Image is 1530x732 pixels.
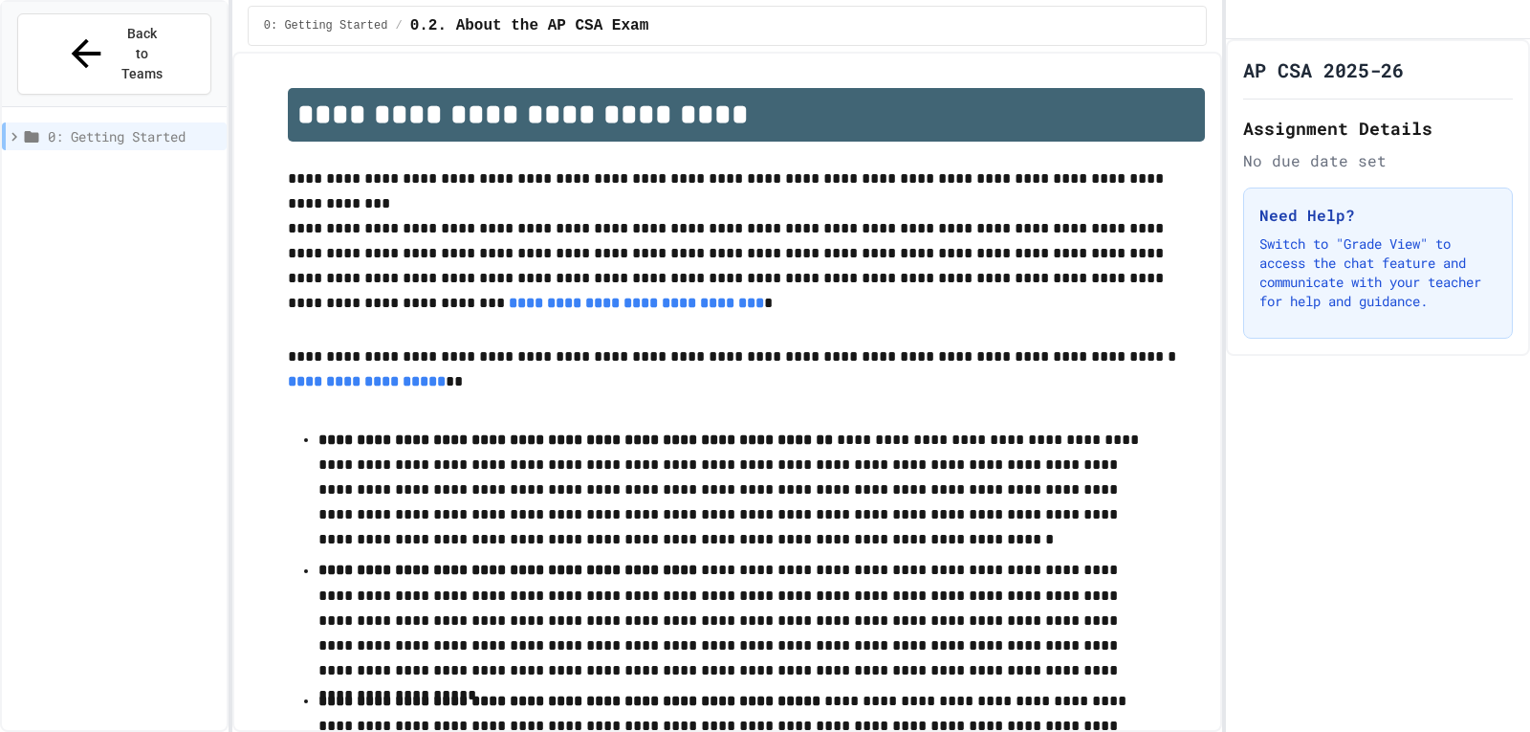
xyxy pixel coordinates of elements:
[1259,234,1497,311] p: Switch to "Grade View" to access the chat feature and communicate with your teacher for help and ...
[264,18,388,33] span: 0: Getting Started
[17,13,211,95] button: Back to Teams
[1243,56,1404,83] h1: AP CSA 2025-26
[410,14,649,37] span: 0.2. About the AP CSA Exam
[1243,115,1513,142] h2: Assignment Details
[48,126,219,146] span: 0: Getting Started
[1259,204,1497,227] h3: Need Help?
[1243,149,1513,172] div: No due date set
[395,18,402,33] span: /
[120,24,164,84] span: Back to Teams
